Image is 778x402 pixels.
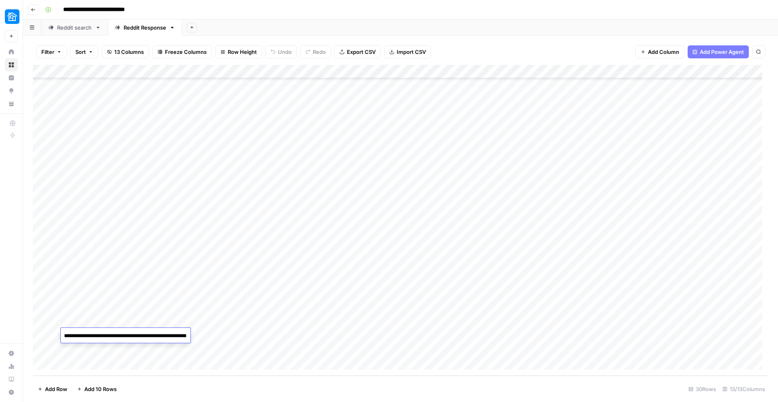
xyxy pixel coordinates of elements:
[33,383,72,396] button: Add Row
[278,48,292,56] span: Undo
[72,383,122,396] button: Add 10 Rows
[41,19,108,36] a: Reddit search
[5,6,18,27] button: Workspace: Neighbor
[5,360,18,373] a: Usage
[215,45,262,58] button: Row Height
[45,385,67,393] span: Add Row
[334,45,381,58] button: Export CSV
[70,45,98,58] button: Sort
[300,45,331,58] button: Redo
[152,45,212,58] button: Freeze Columns
[84,385,117,393] span: Add 10 Rows
[265,45,297,58] button: Undo
[165,48,207,56] span: Freeze Columns
[384,45,431,58] button: Import CSV
[397,48,426,56] span: Import CSV
[41,48,54,56] span: Filter
[688,45,749,58] button: Add Power Agent
[648,48,679,56] span: Add Column
[700,48,744,56] span: Add Power Agent
[5,71,18,84] a: Insights
[313,48,326,56] span: Redo
[108,19,182,36] a: Reddit Response
[5,58,18,71] a: Browse
[102,45,149,58] button: 13 Columns
[635,45,684,58] button: Add Column
[5,84,18,97] a: Opportunities
[5,373,18,386] a: Learning Hub
[347,48,376,56] span: Export CSV
[36,45,67,58] button: Filter
[719,383,768,396] div: 13/13 Columns
[124,24,166,32] div: Reddit Response
[5,97,18,110] a: Your Data
[5,9,19,24] img: Neighbor Logo
[57,24,92,32] div: Reddit search
[228,48,257,56] span: Row Height
[114,48,144,56] span: 13 Columns
[5,386,18,399] button: Help + Support
[75,48,86,56] span: Sort
[5,347,18,360] a: Settings
[61,330,190,342] textarea: To enrich screen reader interactions, please activate Accessibility in Grammarly extension settings
[5,45,18,58] a: Home
[685,383,719,396] div: 30 Rows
